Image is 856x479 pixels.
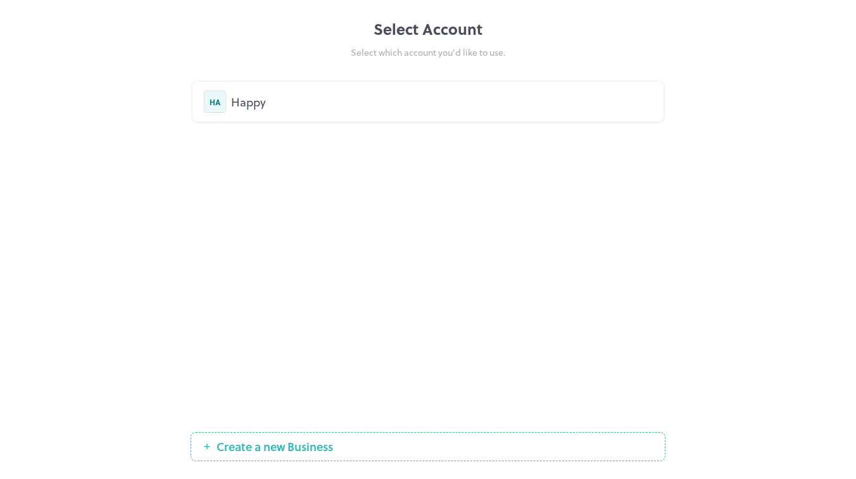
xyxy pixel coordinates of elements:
div: Select Account [191,18,665,41]
div: HA [204,91,226,113]
div: Select which account you’d like to use. [191,46,665,59]
button: Create a new Business [191,432,665,461]
span: Create a new Business [210,440,339,453]
div: Happy [231,93,652,110]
